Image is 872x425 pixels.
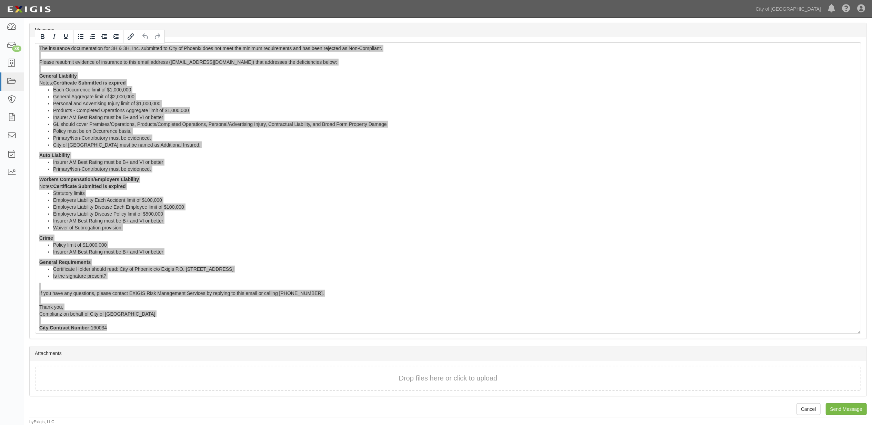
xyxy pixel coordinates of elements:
[53,141,857,148] li: City of [GEOGRAPHIC_DATA] must be named as Additional Insured.
[53,166,857,172] li: Primary/Non-Contributory must be evidenced.
[35,42,861,334] div: The insurance documentation for 3H & 3H, Inc. submitted to City of Phoenix does not meet the mini...
[53,210,857,217] li: Employers Liability Disease Policy limit of $500,000
[53,224,857,231] li: Waiver of Subrogation provision
[29,419,54,425] small: by
[39,73,77,79] strong: General Liability
[842,5,850,13] i: Help Center - Complianz
[53,266,857,273] li: Certificate Holder should read: City of Phoenix c/o Exigis P.O. [STREET_ADDRESS]
[87,31,98,42] button: Numbered list
[39,152,70,158] strong: Auto Liability
[53,248,857,255] li: Insurer AM Best Rating must be B+ and VI or better
[53,80,126,86] b: Certificate Submitted is expired
[125,31,137,42] button: Insert/edit link
[151,31,163,42] button: Redo
[39,235,53,241] strong: Crime
[5,3,53,16] img: logo-5460c22ac91f19d4615b14bd174203de0afe785f0fc80cf4dbbc73dc1793850b.png
[53,273,857,279] li: Is the signature present?
[30,346,866,360] div: Attachments
[53,114,857,121] li: Insurer AM Best Rating must be B+ and VI or better
[53,86,857,93] li: Each Occurrence limit of $1,000,000
[60,31,72,42] button: Underline
[752,2,824,16] a: City of [GEOGRAPHIC_DATA]
[53,128,857,135] li: Policy must be on Occurrence basis.
[826,403,867,415] input: Send Message
[53,217,857,224] li: Insurer AM Best Rating must be B+ and VI or better
[53,197,857,204] li: Employers Liability Each Accident limit of $100,000
[53,190,857,197] li: Statutory limits
[39,325,91,330] b: City Contract Number:
[53,159,857,166] li: Insurer AM Best Rating must be B+ and VI or better
[39,79,857,86] div: Notes:
[12,46,21,52] div: 88
[53,121,857,128] li: GL should cover Premises/Operations, Products/Completed Operations, Personal/Advertising Injury, ...
[39,259,91,265] strong: General Requirements
[75,31,87,42] button: Bullet list
[39,183,857,190] div: Notes:
[53,107,857,114] li: Products - Completed Operations Aggregate limit of $1,000,000
[399,373,498,383] button: Drop files here or click to upload
[98,31,110,42] button: Decrease indent
[30,23,866,37] div: Message
[53,135,857,141] li: Primary/Non-Contributory must be evidenced.
[796,403,821,415] a: Cancel
[39,177,139,182] strong: Workers Compensation/Employers Liability
[53,241,857,248] li: Policy limit of $1,000,000
[37,31,48,42] button: Bold
[53,100,857,107] li: Personal and Advertising Injury limit of $1,000,000
[140,31,151,42] button: Undo
[110,31,122,42] button: Increase indent
[53,204,857,210] li: Employers Liability Disease Each Employee limit of $100,000
[48,31,60,42] button: Italic
[34,419,54,424] a: Exigis, LLC
[53,93,857,100] li: General Aggregate limit of $2,000,000
[53,184,126,189] b: Certificate Submitted is expired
